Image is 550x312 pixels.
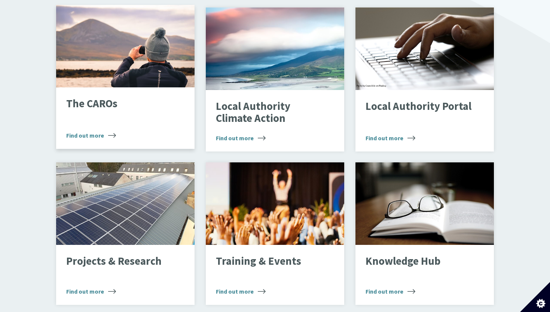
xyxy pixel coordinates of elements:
span: Find out more [366,133,415,142]
a: Knowledge Hub Find out more [355,162,494,305]
span: Find out more [216,133,266,142]
p: Local Authority Climate Action [216,100,322,124]
button: Set cookie preferences [520,282,550,312]
span: Find out more [216,287,266,296]
a: Training & Events Find out more [206,162,344,305]
a: Projects & Research Find out more [56,162,195,305]
a: Local Authority Portal Find out more [355,7,494,151]
span: Find out more [366,287,415,296]
p: Local Authority Portal [366,100,472,112]
a: Local Authority Climate Action Find out more [206,7,344,151]
p: The CAROs [66,98,172,110]
p: Training & Events [216,255,322,267]
span: Find out more [66,287,116,296]
p: Knowledge Hub [366,255,472,267]
span: Find out more [66,131,116,140]
p: Projects & Research [66,255,172,267]
a: The CAROs Find out more [56,5,195,149]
